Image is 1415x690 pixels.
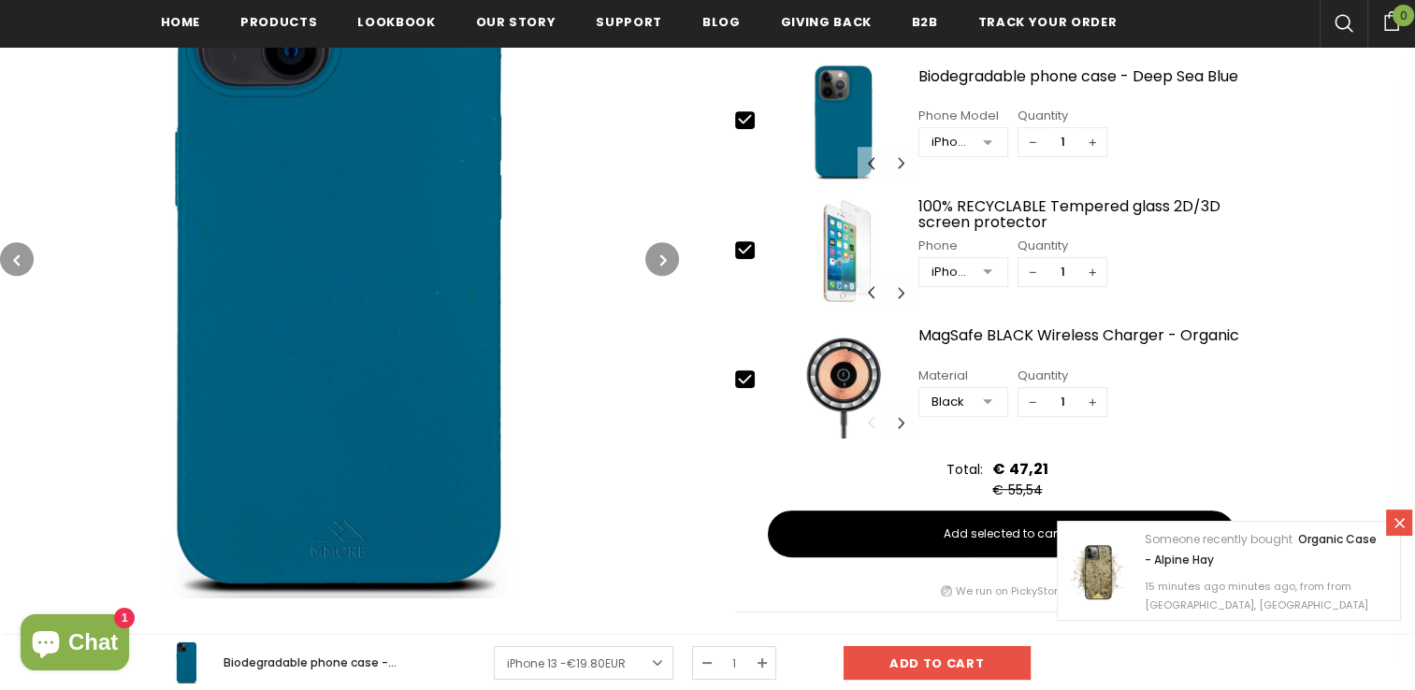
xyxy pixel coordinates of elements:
[772,194,914,309] img: Screen Protector iPhone SE 2
[992,457,1047,481] div: € 47,21
[161,13,201,31] span: Home
[476,13,556,31] span: Our Story
[844,646,1031,680] input: Add to cart
[240,13,317,31] span: Products
[918,107,1008,125] div: Phone Model
[781,13,872,31] span: Giving back
[1018,367,1107,385] div: Quantity
[494,646,673,680] a: iPhone 13 -€19.80EUR
[1018,107,1107,125] div: Quantity
[567,655,626,671] span: €19.80EUR
[1018,237,1107,255] div: Quantity
[772,323,914,438] img: MagSafe BLACK Wireless Charger - Organic image 0
[918,367,1008,385] div: Material
[1018,128,1047,156] span: −
[956,582,1063,600] a: We run on PickyStory
[702,13,741,31] span: Blog
[1145,531,1292,547] span: Someone recently bought
[931,263,970,281] div: iPhone 6/6S/7/8/SE2/SE3
[357,13,435,31] span: Lookbook
[1078,258,1106,286] span: +
[1145,579,1368,612] span: 15 minutes ago minutes ago, from from [GEOGRAPHIC_DATA], [GEOGRAPHIC_DATA]
[1018,258,1047,286] span: −
[1367,8,1415,31] a: 0
[768,510,1235,557] button: Add selected to cart
[1078,388,1106,416] span: +
[918,327,1268,360] a: MagSafe BLACK Wireless Charger - Organic
[15,614,135,675] inbox-online-store-chat: Shopify online store chat
[992,481,1052,499] div: € 55,54
[918,237,1008,255] div: Phone
[978,13,1117,31] span: Track your order
[941,585,952,597] img: picky story
[596,13,662,31] span: support
[1018,388,1047,416] span: −
[944,525,1060,542] span: Add selected to cart
[912,13,938,31] span: B2B
[1078,128,1106,156] span: +
[918,198,1268,231] a: 100% RECYCLABLE Tempered glass 2D/3D screen protector
[1393,5,1414,26] span: 0
[772,64,914,180] img: Biodegradable phone case - Deep Sea Blue image 9
[918,68,1268,101] a: Biodegradable phone case - Deep Sea Blue
[931,393,970,411] div: Black
[931,133,970,151] div: iPhone 14 Pro Max
[946,460,983,479] div: Total:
